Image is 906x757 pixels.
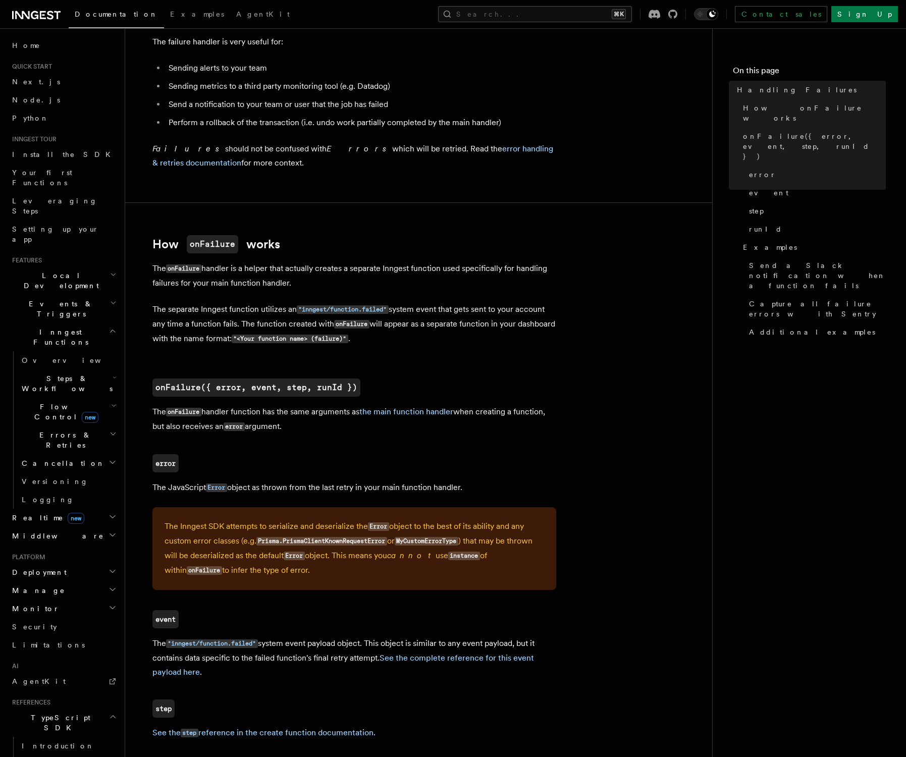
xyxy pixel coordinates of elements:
[8,709,119,737] button: TypeScript SDK
[745,166,886,184] a: error
[152,235,280,253] a: HowonFailureworks
[733,65,886,81] h4: On this page
[8,698,50,707] span: References
[152,35,556,49] p: The failure handler is very useful for:
[745,323,886,341] a: Additional examples
[69,3,164,28] a: Documentation
[327,144,392,153] em: Errors
[170,10,224,18] span: Examples
[745,256,886,295] a: Send a Slack notification when a function fails
[152,636,556,679] p: The system event payload object. This object is similar to any event payload, but it contains dat...
[8,164,119,192] a: Your first Functions
[224,422,245,431] code: error
[368,522,389,531] code: Error
[12,225,99,243] span: Setting up your app
[12,40,40,50] span: Home
[743,131,886,161] span: onFailure({ error, event, step, runId })
[166,116,556,130] li: Perform a rollback of the transaction (i.e. undo work partially completed by the main handler)
[18,373,113,394] span: Steps & Workflows
[8,527,119,545] button: Middleware
[68,513,84,524] span: new
[18,398,119,426] button: Flow Controlnew
[18,402,111,422] span: Flow Control
[8,73,119,91] a: Next.js
[8,567,67,577] span: Deployment
[8,36,119,55] a: Home
[284,552,305,560] code: Error
[8,636,119,654] a: Limitations
[22,496,74,504] span: Logging
[8,220,119,248] a: Setting up your app
[166,61,556,75] li: Sending alerts to your team
[152,405,556,434] p: The handler function has the same arguments as when creating a function, but also receives an arg...
[187,566,222,575] code: onFailure
[749,299,886,319] span: Capture all failure errors with Sentry
[8,672,119,690] a: AgentKit
[152,480,556,495] p: The JavaScript object as thrown from the last retry in your main function handler.
[166,264,201,273] code: onFailure
[166,97,556,112] li: Send a notification to your team or user that the job has failed
[387,551,436,560] em: cannot
[8,600,119,618] button: Monitor
[256,537,387,546] code: Prisma.PrismaClientKnownRequestError
[743,103,886,123] span: How onFailure works
[164,3,230,27] a: Examples
[745,220,886,238] a: runId
[737,85,857,95] span: Handling Failures
[8,256,42,264] span: Features
[165,519,544,578] p: The Inngest SDK attempts to serialize and deserialize the object to the best of its ability and a...
[18,430,110,450] span: Errors & Retries
[8,713,109,733] span: TypeScript SDK
[8,327,109,347] span: Inngest Functions
[297,304,389,314] a: "inngest/function.failed"
[8,266,119,295] button: Local Development
[152,610,179,628] code: event
[612,9,626,19] kbd: ⌘K
[359,407,453,416] a: the main function handler
[8,531,104,541] span: Middleware
[22,742,94,750] span: Introduction
[749,170,776,180] span: error
[395,537,458,546] code: MyCustomErrorType
[206,482,227,492] a: Error
[8,581,119,600] button: Manage
[297,305,389,314] code: "inngest/function.failed"
[12,623,57,631] span: Security
[745,295,886,323] a: Capture all failure errors with Sentry
[166,79,556,93] li: Sending metrics to a third party monitoring tool (e.g. Datadog)
[166,638,258,648] a: "inngest/function.failed"
[152,699,175,718] a: step
[334,320,369,329] code: onFailure
[8,513,84,523] span: Realtime
[739,238,886,256] a: Examples
[152,728,374,737] a: See thestepreference in the create function documentation
[187,235,238,253] code: onFailure
[12,641,85,649] span: Limitations
[8,662,19,670] span: AI
[438,6,632,22] button: Search...⌘K
[12,169,72,187] span: Your first Functions
[22,356,126,364] span: Overview
[152,302,556,346] p: The separate Inngest function utilizes an system event that gets sent to your account any time a ...
[152,454,179,472] a: error
[735,6,827,22] a: Contact sales
[8,509,119,527] button: Realtimenew
[8,192,119,220] a: Leveraging Steps
[739,127,886,166] a: onFailure({ error, event, step, runId })
[18,737,119,755] a: Introduction
[12,150,117,158] span: Install the SDK
[152,653,534,677] a: See the complete reference for this event payload here
[8,618,119,636] a: Security
[8,553,45,561] span: Platform
[22,477,88,485] span: Versioning
[8,585,65,596] span: Manage
[831,6,898,22] a: Sign Up
[8,63,52,71] span: Quick start
[12,114,49,122] span: Python
[8,109,119,127] a: Python
[152,379,360,397] code: onFailure({ error, event, step, runId })
[152,726,556,740] p: .
[82,412,98,423] span: new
